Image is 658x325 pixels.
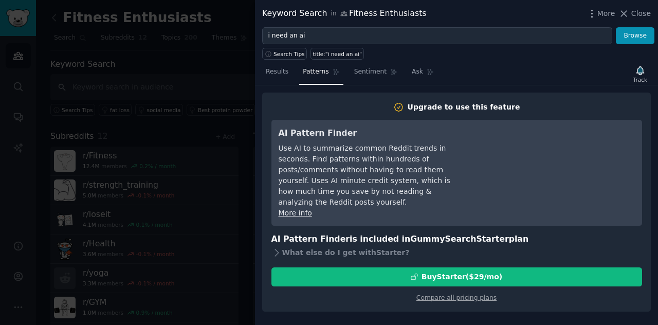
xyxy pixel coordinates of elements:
[279,127,466,140] h3: AI Pattern Finder
[351,64,401,85] a: Sentiment
[273,50,305,58] span: Search Tips
[354,67,387,77] span: Sentiment
[271,233,642,246] h3: AI Pattern Finder is included in plan
[408,102,520,113] div: Upgrade to use this feature
[279,209,312,217] a: More info
[310,48,364,60] a: title:"i need an ai"
[587,8,615,19] button: More
[630,63,651,85] button: Track
[631,8,651,19] span: Close
[303,67,328,77] span: Patterns
[597,8,615,19] span: More
[422,272,502,282] div: Buy Starter ($ 29 /mo )
[331,9,336,19] span: in
[616,27,654,45] button: Browse
[262,27,612,45] input: Try a keyword related to your business
[271,246,642,260] div: What else do I get with Starter ?
[481,127,635,204] iframe: YouTube video player
[271,267,642,286] button: BuyStarter($29/mo)
[410,234,508,244] span: GummySearch Starter
[266,67,288,77] span: Results
[262,7,427,20] div: Keyword Search Fitness Enthusiasts
[313,50,362,58] div: title:"i need an ai"
[279,143,466,208] div: Use AI to summarize common Reddit trends in seconds. Find patterns within hundreds of posts/comme...
[299,64,343,85] a: Patterns
[408,64,437,85] a: Ask
[416,294,497,301] a: Compare all pricing plans
[262,64,292,85] a: Results
[618,8,651,19] button: Close
[262,48,307,60] button: Search Tips
[633,76,647,83] div: Track
[412,67,423,77] span: Ask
